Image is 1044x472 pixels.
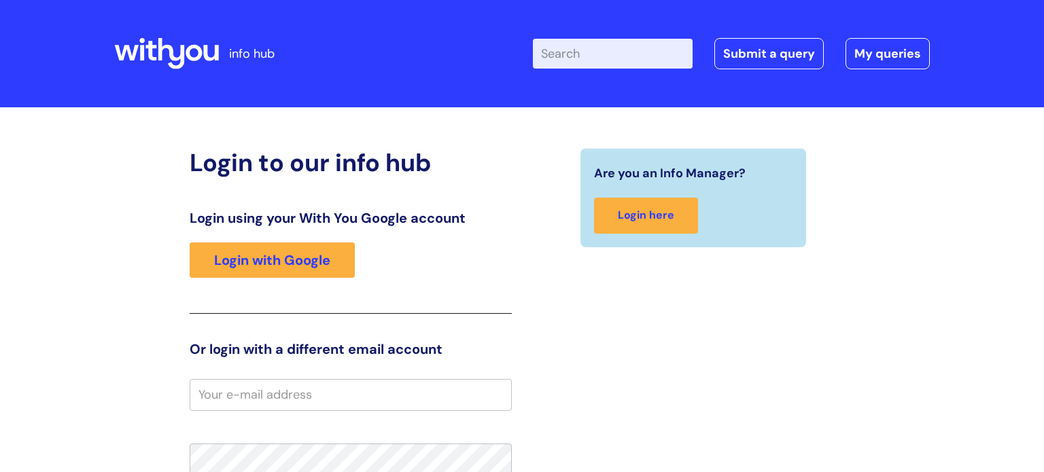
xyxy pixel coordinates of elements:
h3: Or login with a different email account [190,341,512,357]
h2: Login to our info hub [190,148,512,177]
p: info hub [229,43,275,65]
input: Your e-mail address [190,379,512,410]
span: Are you an Info Manager? [594,162,746,184]
a: My queries [846,38,930,69]
h3: Login using your With You Google account [190,210,512,226]
a: Login here [594,198,698,234]
input: Search [533,39,693,69]
a: Login with Google [190,242,355,278]
a: Submit a query [714,38,824,69]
